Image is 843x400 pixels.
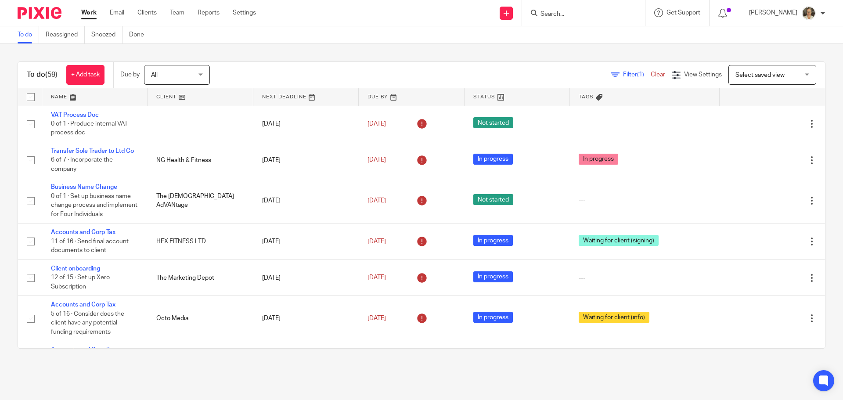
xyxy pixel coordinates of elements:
td: HEX FITNESS LTD [148,223,253,259]
span: Waiting for client (signing) [579,235,659,246]
span: In progress [473,271,513,282]
a: + Add task [66,65,104,85]
a: Accounts and Corp Tax [51,302,115,308]
img: Pete%20with%20glasses.jpg [802,6,816,20]
span: 11 of 16 · Send final account documents to client [51,238,129,254]
a: VAT Process Doc [51,112,99,118]
span: Get Support [666,10,700,16]
td: [DATE] [253,341,359,386]
td: [DATE] [253,106,359,142]
td: The [DEMOGRAPHIC_DATA] AdVANtage [148,178,253,223]
p: [PERSON_NAME] [749,8,797,17]
span: View Settings [684,72,722,78]
a: Clients [137,8,157,17]
a: Business Name Change [51,184,117,190]
div: --- [579,196,711,205]
td: The Marketing Depot [148,259,253,295]
span: [DATE] [367,315,386,321]
a: Client onboarding [51,266,100,272]
p: Due by [120,70,140,79]
a: Snoozed [91,26,122,43]
span: In progress [473,312,513,323]
span: 12 of 15 · Set up Xero Subscription [51,275,110,290]
span: [DATE] [367,198,386,204]
div: --- [579,119,711,128]
a: Accounts and Corp Tax [51,229,115,235]
span: [DATE] [367,157,386,163]
span: [DATE] [367,275,386,281]
span: Not started [473,117,513,128]
span: Filter [623,72,651,78]
span: 5 of 16 · Consider does the client have any potential funding requirements [51,311,124,335]
td: Octo Media [148,296,253,341]
span: [DATE] [367,121,386,127]
span: 6 of 7 · Incorporate the company [51,157,113,173]
a: Team [170,8,184,17]
a: Work [81,8,97,17]
input: Search [540,11,619,18]
td: [DATE] [253,296,359,341]
span: (59) [45,71,58,78]
a: Email [110,8,124,17]
a: Done [129,26,151,43]
td: LOW LINES LTD [148,341,253,386]
span: In progress [473,235,513,246]
a: Reports [198,8,220,17]
a: Reassigned [46,26,85,43]
td: [DATE] [253,259,359,295]
span: 0 of 1 · Produce internal VAT process doc [51,121,128,136]
span: Waiting for client (info) [579,312,649,323]
span: [DATE] [367,238,386,245]
h1: To do [27,70,58,79]
div: --- [579,274,711,282]
td: [DATE] [253,178,359,223]
td: [DATE] [253,223,359,259]
a: Accounts and Corp Tax [51,347,115,353]
span: Tags [579,94,594,99]
span: (1) [637,72,644,78]
span: All [151,72,158,78]
td: NG Health & Fitness [148,142,253,178]
a: Settings [233,8,256,17]
span: Select saved view [735,72,785,78]
span: In progress [579,154,618,165]
td: [DATE] [253,142,359,178]
a: Clear [651,72,665,78]
span: 0 of 1 · Set up business name change process and implement for Four Individuals [51,193,137,217]
img: Pixie [18,7,61,19]
a: Transfer Sole Trader to Ltd Co [51,148,134,154]
span: In progress [473,154,513,165]
a: To do [18,26,39,43]
span: Not started [473,194,513,205]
